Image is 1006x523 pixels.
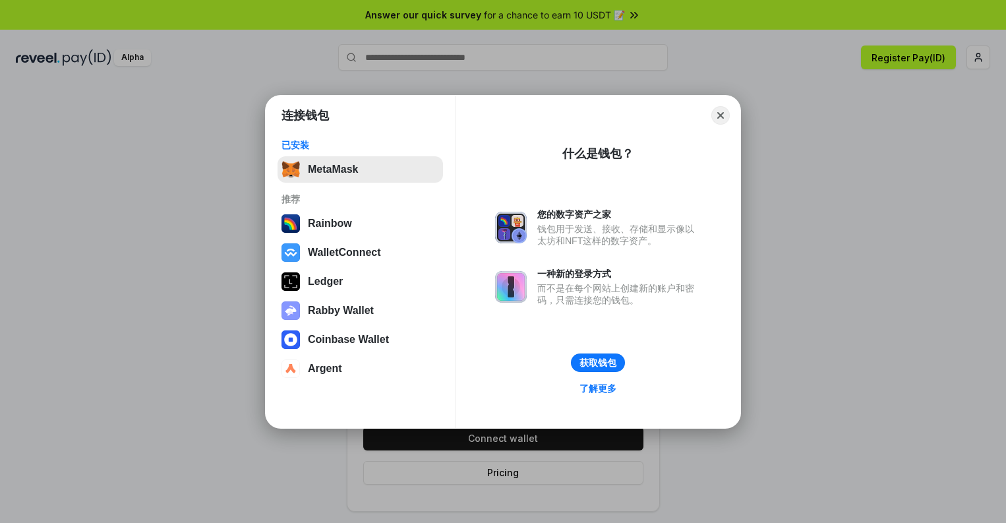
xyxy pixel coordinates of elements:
img: svg+xml,%3Csvg%20width%3D%2228%22%20height%3D%2228%22%20viewBox%3D%220%200%2028%2028%22%20fill%3D... [281,330,300,349]
img: svg+xml,%3Csvg%20width%3D%2228%22%20height%3D%2228%22%20viewBox%3D%220%200%2028%2028%22%20fill%3D... [281,359,300,378]
div: 钱包用于发送、接收、存储和显示像以太坊和NFT这样的数字资产。 [537,223,701,247]
img: svg+xml,%3Csvg%20xmlns%3D%22http%3A%2F%2Fwww.w3.org%2F2000%2Fsvg%22%20width%3D%2228%22%20height%3... [281,272,300,291]
div: Argent [308,363,342,375]
button: MetaMask [278,156,443,183]
button: Coinbase Wallet [278,326,443,353]
button: Argent [278,355,443,382]
div: Coinbase Wallet [308,334,389,346]
img: svg+xml,%3Csvg%20width%3D%22120%22%20height%3D%22120%22%20viewBox%3D%220%200%20120%20120%22%20fil... [281,214,300,233]
button: 获取钱包 [571,354,625,372]
div: 已安装 [281,139,439,151]
img: svg+xml,%3Csvg%20xmlns%3D%22http%3A%2F%2Fwww.w3.org%2F2000%2Fsvg%22%20fill%3D%22none%22%20viewBox... [281,301,300,320]
div: Rabby Wallet [308,305,374,317]
div: 什么是钱包？ [562,146,634,162]
div: Ledger [308,276,343,288]
h1: 连接钱包 [281,108,329,123]
div: 您的数字资产之家 [537,208,701,220]
div: MetaMask [308,164,358,175]
div: WalletConnect [308,247,381,259]
img: svg+xml,%3Csvg%20fill%3D%22none%22%20height%3D%2233%22%20viewBox%3D%220%200%2035%2033%22%20width%... [281,160,300,179]
button: WalletConnect [278,239,443,266]
a: 了解更多 [572,380,624,397]
div: 了解更多 [579,383,616,394]
button: Rainbow [278,210,443,237]
button: Close [711,106,730,125]
img: svg+xml,%3Csvg%20width%3D%2228%22%20height%3D%2228%22%20viewBox%3D%220%200%2028%2028%22%20fill%3D... [281,243,300,262]
div: 而不是在每个网站上创建新的账户和密码，只需连接您的钱包。 [537,282,701,306]
div: 推荐 [281,193,439,205]
img: svg+xml,%3Csvg%20xmlns%3D%22http%3A%2F%2Fwww.w3.org%2F2000%2Fsvg%22%20fill%3D%22none%22%20viewBox... [495,271,527,303]
button: Ledger [278,268,443,295]
div: Rainbow [308,218,352,230]
button: Rabby Wallet [278,297,443,324]
div: 一种新的登录方式 [537,268,701,280]
div: 获取钱包 [579,357,616,369]
img: svg+xml,%3Csvg%20xmlns%3D%22http%3A%2F%2Fwww.w3.org%2F2000%2Fsvg%22%20fill%3D%22none%22%20viewBox... [495,212,527,243]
